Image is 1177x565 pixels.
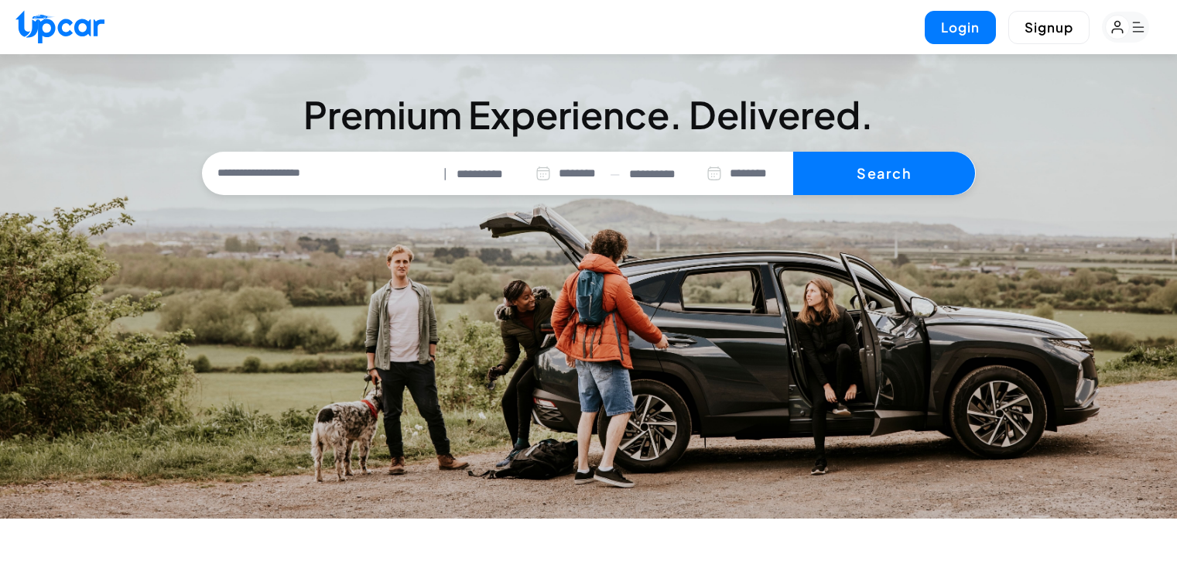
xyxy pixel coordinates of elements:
span: — [610,165,620,183]
img: Upcar Logo [15,10,104,43]
h3: Premium Experience. Delivered. [202,96,976,133]
button: Signup [1008,11,1090,44]
span: | [443,165,447,183]
button: Login [925,11,996,44]
button: Search [793,152,975,195]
